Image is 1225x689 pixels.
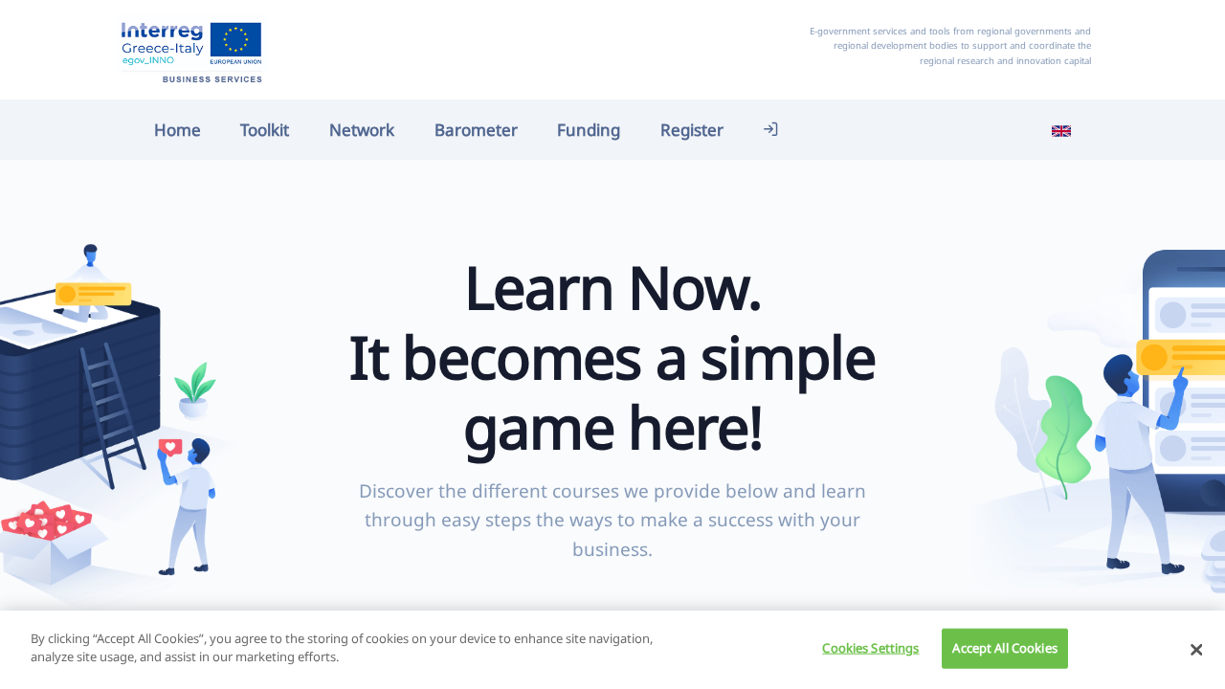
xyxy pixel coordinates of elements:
h1: Learn Now. It becomes a simple game here! [342,252,884,462]
button: Accept All Cookies [942,629,1067,669]
a: Network [309,109,414,150]
button: Cookies Settings [806,630,925,668]
p: By clicking “Accept All Cookies”, you agree to the storing of cookies on your device to enhance s... [31,630,674,667]
img: en_flag.svg [1052,122,1071,141]
a: Toolkit [221,109,310,150]
img: Home [115,14,268,85]
a: Barometer [414,109,538,150]
a: Register [640,109,744,150]
a: Home [134,109,221,150]
a: Funding [537,109,640,150]
button: Close [1191,641,1202,658]
p: Discover the different courses we provide below and learn through easy steps the ways to make a s... [342,477,884,564]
